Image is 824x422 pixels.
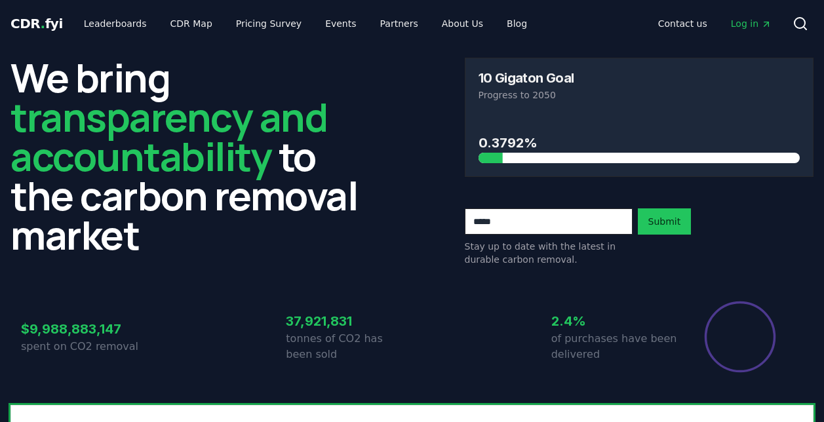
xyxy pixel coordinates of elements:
span: transparency and accountability [10,90,327,183]
a: About Us [431,12,494,35]
a: Log in [720,12,782,35]
p: Stay up to date with the latest in durable carbon removal. [465,240,633,266]
h3: 0.3792% [479,133,800,153]
h2: We bring to the carbon removal market [10,58,360,254]
span: . [41,16,45,31]
a: Partners [370,12,429,35]
a: Contact us [648,12,718,35]
a: Events [315,12,366,35]
p: tonnes of CO2 has been sold [286,331,412,362]
div: Percentage of sales delivered [703,300,777,374]
p: spent on CO2 removal [21,339,147,355]
h3: 2.4% [551,311,677,331]
a: Leaderboards [73,12,157,35]
nav: Main [73,12,538,35]
a: Blog [496,12,538,35]
button: Submit [638,208,692,235]
h3: 10 Gigaton Goal [479,71,574,85]
nav: Main [648,12,782,35]
h3: $9,988,883,147 [21,319,147,339]
a: CDR Map [160,12,223,35]
a: CDR.fyi [10,14,63,33]
p: Progress to 2050 [479,88,800,102]
h3: 37,921,831 [286,311,412,331]
a: Pricing Survey [226,12,312,35]
span: Log in [731,17,772,30]
p: of purchases have been delivered [551,331,677,362]
span: CDR fyi [10,16,63,31]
